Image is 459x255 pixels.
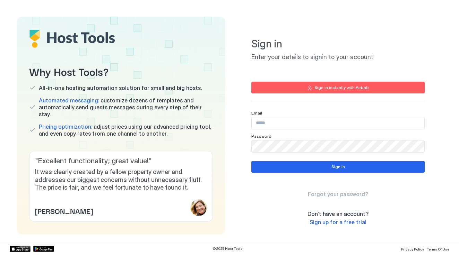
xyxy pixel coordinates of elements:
span: Sign in [251,37,425,51]
span: Email [251,110,262,116]
a: Sign up for a free trial [310,219,366,226]
span: Why Host Tools? [29,63,213,79]
span: customize dozens of templates and automatically send guests messages during every step of their s... [39,97,213,118]
input: Input Field [252,140,424,152]
a: Forgot your password? [308,191,368,198]
a: Google Play Store [33,246,54,252]
div: profile [190,199,207,216]
span: Pricing optimization: [39,123,92,130]
span: It was clearly created by a fellow property owner and addresses our biggest concerns without unne... [35,168,207,192]
span: Terms Of Use [427,247,449,251]
button: Sign in [251,161,425,173]
span: All-in-one hosting automation solution for small and big hosts. [39,84,202,91]
span: Automated messaging: [39,97,99,104]
input: Input Field [252,117,424,129]
span: Privacy Policy [401,247,424,251]
span: " Excellent functionality; great value! " [35,157,207,165]
div: Sign in instantly with Airbnb [314,84,369,91]
div: Sign in [331,164,345,170]
span: © 2025 Host Tools [213,246,243,251]
button: Sign in instantly with Airbnb [251,82,425,93]
a: App Store [10,246,31,252]
a: Privacy Policy [401,245,424,252]
a: Terms Of Use [427,245,449,252]
span: Password [251,134,271,139]
span: Don't have an account? [308,210,369,217]
span: adjust prices using our advanced pricing tool, and even copy rates from one channel to another. [39,123,213,137]
span: Enter your details to signin to your account [251,53,425,61]
span: [PERSON_NAME] [35,206,93,216]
